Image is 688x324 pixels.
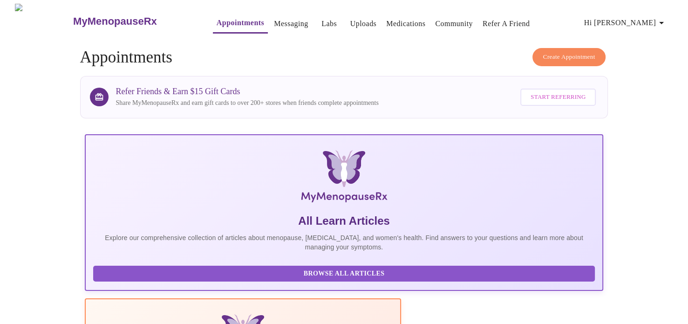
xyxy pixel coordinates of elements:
[531,92,586,103] span: Start Referring
[314,14,344,33] button: Labs
[431,14,477,33] button: Community
[347,14,381,33] button: Uploads
[15,4,72,39] img: MyMenopauseRx Logo
[483,17,530,30] a: Refer a Friend
[382,14,429,33] button: Medications
[116,98,379,108] p: Share MyMenopauseRx and earn gift cards to over 200+ stores when friends complete appointments
[73,15,157,28] h3: MyMenopauseRx
[532,48,606,66] button: Create Appointment
[479,14,534,33] button: Refer a Friend
[213,14,268,34] button: Appointments
[93,269,598,277] a: Browse All Articles
[270,14,312,33] button: Messaging
[116,87,379,97] h3: Refer Friends & Earn $15 Gift Cards
[171,150,517,206] img: MyMenopauseRx Logo
[321,17,337,30] a: Labs
[274,17,308,30] a: Messaging
[580,14,671,32] button: Hi [PERSON_NAME]
[386,17,425,30] a: Medications
[543,52,595,62] span: Create Appointment
[520,89,596,106] button: Start Referring
[217,16,264,29] a: Appointments
[518,84,598,110] a: Start Referring
[93,233,595,252] p: Explore our comprehensive collection of articles about menopause, [MEDICAL_DATA], and women's hea...
[350,17,377,30] a: Uploads
[102,268,586,280] span: Browse All Articles
[584,16,667,29] span: Hi [PERSON_NAME]
[80,48,608,67] h4: Appointments
[93,266,595,282] button: Browse All Articles
[72,5,194,38] a: MyMenopauseRx
[435,17,473,30] a: Community
[93,214,595,228] h5: All Learn Articles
